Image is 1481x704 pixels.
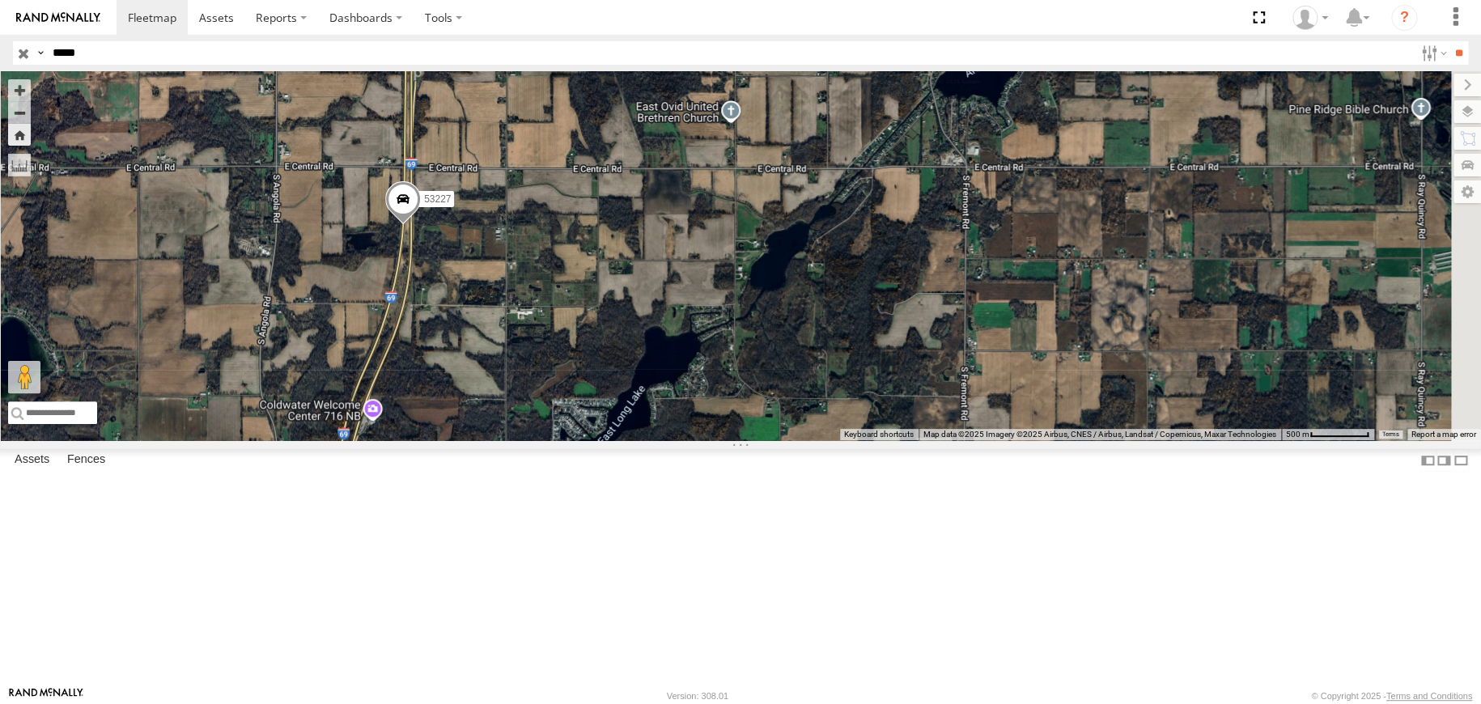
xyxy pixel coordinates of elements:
label: Map Settings [1453,180,1481,203]
span: 500 m [1286,430,1309,439]
label: Dock Summary Table to the Right [1436,448,1452,472]
div: Miky Transport [1287,6,1334,30]
a: Visit our Website [9,688,83,704]
label: Hide Summary Table [1453,448,1469,472]
label: Search Query [34,41,47,65]
span: 53227 [424,193,451,205]
label: Fences [59,449,113,472]
button: Zoom in [8,79,31,101]
i: ? [1391,5,1417,31]
label: Search Filter Options [1415,41,1449,65]
label: Dock Summary Table to the Left [1419,448,1436,472]
a: Terms and Conditions [1386,691,1472,701]
button: Map Scale: 500 m per 70 pixels [1281,429,1374,440]
button: Keyboard shortcuts [844,429,914,440]
a: Report a map error [1411,430,1476,439]
button: Zoom out [8,101,31,124]
div: Version: 308.01 [667,691,728,701]
button: Drag Pegman onto the map to open Street View [8,361,40,393]
a: Terms (opens in new tab) [1382,431,1399,438]
label: Assets [6,449,57,472]
span: Map data ©2025 Imagery ©2025 Airbus, CNES / Airbus, Landsat / Copernicus, Maxar Technologies [923,430,1276,439]
label: Measure [8,154,31,176]
img: rand-logo.svg [16,12,100,23]
button: Zoom Home [8,124,31,146]
div: © Copyright 2025 - [1311,691,1472,701]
